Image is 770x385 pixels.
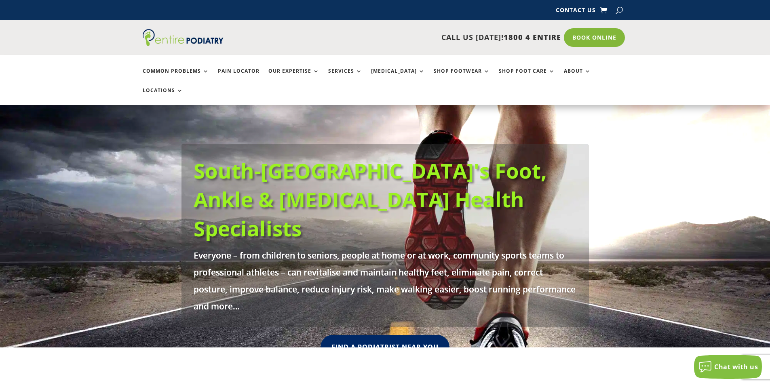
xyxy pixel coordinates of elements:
[564,28,625,47] a: Book Online
[714,362,758,371] span: Chat with us
[499,68,555,86] a: Shop Foot Care
[143,88,183,105] a: Locations
[143,29,224,46] img: logo (1)
[194,156,547,242] a: South-[GEOGRAPHIC_DATA]'s Foot, Ankle & [MEDICAL_DATA] Health Specialists
[255,32,561,43] p: CALL US [DATE]!
[194,247,577,315] p: Everyone – from children to seniors, people at home or at work, community sports teams to profess...
[143,68,209,86] a: Common Problems
[434,68,490,86] a: Shop Footwear
[268,68,319,86] a: Our Expertise
[694,355,762,379] button: Chat with us
[328,68,362,86] a: Services
[556,7,596,16] a: Contact Us
[564,68,591,86] a: About
[143,40,224,48] a: Entire Podiatry
[218,68,259,86] a: Pain Locator
[371,68,425,86] a: [MEDICAL_DATA]
[321,335,449,360] a: Find A Podiatrist Near You
[504,32,561,42] span: 1800 4 ENTIRE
